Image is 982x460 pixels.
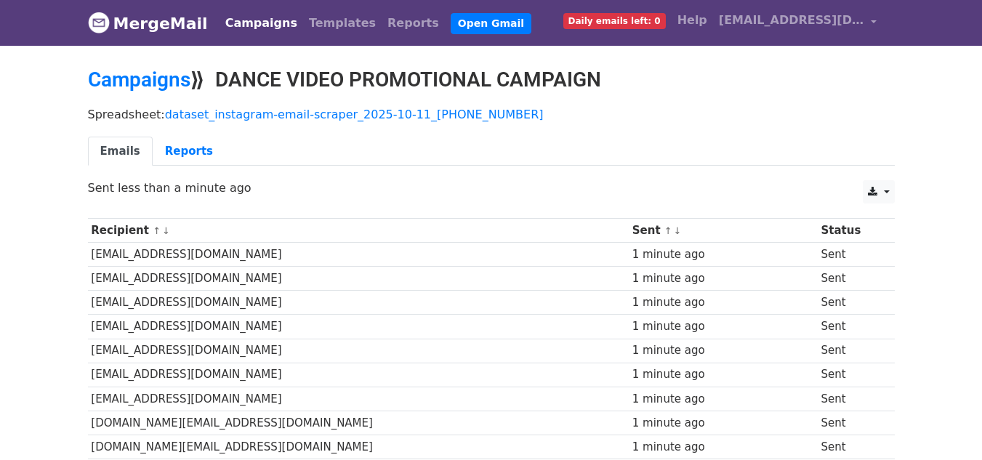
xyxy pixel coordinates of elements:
a: Help [672,6,713,35]
span: [EMAIL_ADDRESS][DOMAIN_NAME] [719,12,864,29]
div: 1 minute ago [632,415,814,432]
a: Reports [382,9,445,38]
td: Sent [818,339,885,363]
img: MergeMail logo [88,12,110,33]
td: Sent [818,363,885,387]
a: ↓ [674,225,682,236]
td: [EMAIL_ADDRESS][DOMAIN_NAME] [88,291,629,315]
a: ↑ [664,225,672,236]
th: Recipient [88,219,629,243]
a: Reports [153,137,225,166]
a: Daily emails left: 0 [558,6,672,35]
td: [DOMAIN_NAME][EMAIL_ADDRESS][DOMAIN_NAME] [88,411,629,435]
div: 1 minute ago [632,246,814,263]
div: 1 minute ago [632,294,814,311]
th: Status [818,219,885,243]
td: [EMAIL_ADDRESS][DOMAIN_NAME] [88,243,629,267]
h2: ⟫ DANCE VIDEO PROMOTIONAL CAMPAIGN [88,68,895,92]
a: dataset_instagram-email-scraper_2025-10-11_[PHONE_NUMBER] [165,108,544,121]
div: 1 minute ago [632,439,814,456]
a: ↑ [153,225,161,236]
div: 1 minute ago [632,318,814,335]
a: Emails [88,137,153,166]
p: Spreadsheet: [88,107,895,122]
a: ↓ [162,225,170,236]
td: [EMAIL_ADDRESS][DOMAIN_NAME] [88,315,629,339]
a: [EMAIL_ADDRESS][DOMAIN_NAME] [713,6,883,40]
td: Sent [818,291,885,315]
td: [EMAIL_ADDRESS][DOMAIN_NAME] [88,267,629,291]
div: 1 minute ago [632,342,814,359]
th: Sent [629,219,818,243]
td: [EMAIL_ADDRESS][DOMAIN_NAME] [88,339,629,363]
td: [DOMAIN_NAME][EMAIL_ADDRESS][DOMAIN_NAME] [88,435,629,459]
a: MergeMail [88,8,208,39]
a: Templates [303,9,382,38]
td: Sent [818,435,885,459]
td: [EMAIL_ADDRESS][DOMAIN_NAME] [88,363,629,387]
td: Sent [818,315,885,339]
td: [EMAIL_ADDRESS][DOMAIN_NAME] [88,387,629,411]
div: 1 minute ago [632,366,814,383]
div: 1 minute ago [632,270,814,287]
td: Sent [818,411,885,435]
td: Sent [818,387,885,411]
p: Sent less than a minute ago [88,180,895,195]
td: Sent [818,267,885,291]
span: Daily emails left: 0 [563,13,666,29]
a: Campaigns [220,9,303,38]
td: Sent [818,243,885,267]
a: Open Gmail [451,13,531,34]
div: 1 minute ago [632,391,814,408]
a: Campaigns [88,68,190,92]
